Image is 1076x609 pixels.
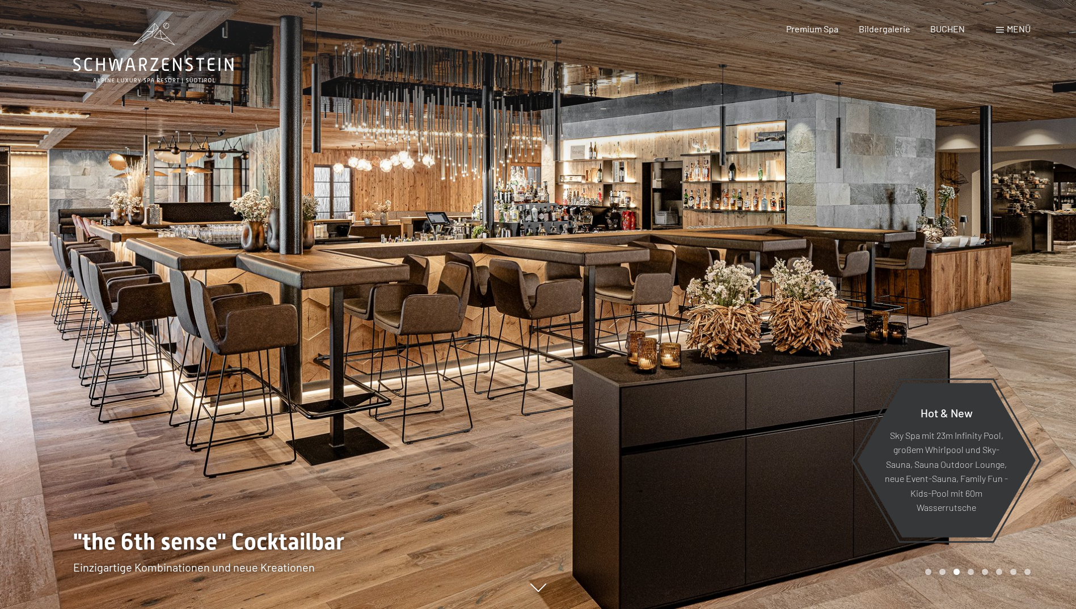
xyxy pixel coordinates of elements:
div: Carousel Page 6 [996,569,1002,575]
div: Carousel Page 5 [982,569,988,575]
div: Carousel Page 4 [968,569,974,575]
a: BUCHEN [930,23,965,34]
div: Carousel Page 7 [1010,569,1016,575]
div: Carousel Pagination [921,569,1031,575]
a: Bildergalerie [859,23,910,34]
div: Carousel Page 3 (Current Slide) [953,569,960,575]
div: Carousel Page 2 [939,569,946,575]
a: Hot & New Sky Spa mit 23m Infinity Pool, großem Whirlpool und Sky-Sauna, Sauna Outdoor Lounge, ne... [856,382,1036,538]
div: Carousel Page 8 [1024,569,1031,575]
div: Carousel Page 1 [925,569,931,575]
span: Menü [1007,23,1031,34]
a: Premium Spa [786,23,838,34]
p: Sky Spa mit 23m Infinity Pool, großem Whirlpool und Sky-Sauna, Sauna Outdoor Lounge, neue Event-S... [885,428,1008,515]
span: Hot & New [921,405,973,419]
